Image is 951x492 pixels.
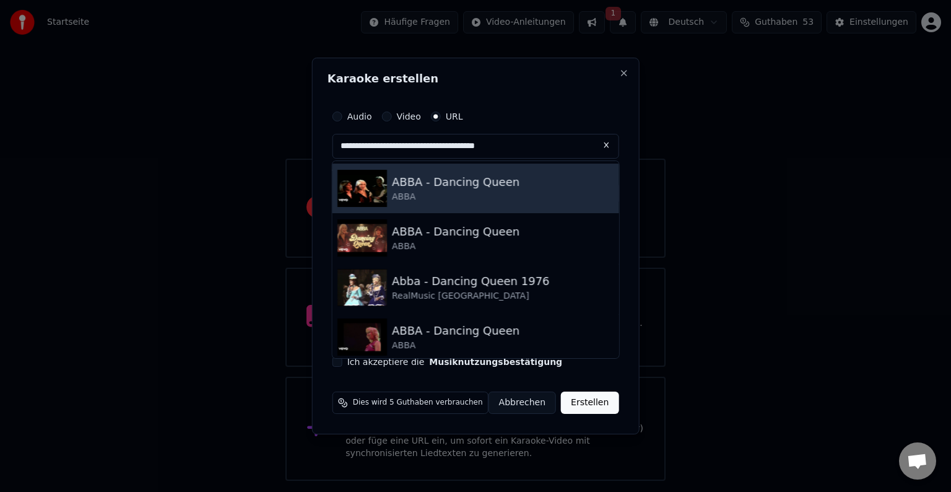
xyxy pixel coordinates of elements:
[347,112,372,121] label: Audio
[561,392,619,414] button: Erstellen
[429,358,562,366] button: Ich akzeptiere die
[337,170,387,207] img: ABBA - Dancing Queen
[328,73,624,84] h2: Karaoke erstellen
[392,322,519,340] div: ABBA - Dancing Queen
[392,191,519,203] div: ABBA
[392,273,550,290] div: Abba - Dancing Queen 1976
[337,219,387,257] img: ABBA - Dancing Queen
[337,318,387,356] img: ABBA - Dancing Queen
[337,269,387,306] img: Abba - Dancing Queen 1976
[392,240,519,253] div: ABBA
[489,392,556,414] button: Abbrechen
[392,174,519,191] div: ABBA - Dancing Queen
[347,358,562,366] label: Ich akzeptiere die
[396,112,420,121] label: Video
[392,223,519,240] div: ABBA - Dancing Queen
[353,398,483,408] span: Dies wird 5 Guthaben verbrauchen
[446,112,463,121] label: URL
[392,340,519,352] div: ABBA
[392,290,550,302] div: RealMusic [GEOGRAPHIC_DATA]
